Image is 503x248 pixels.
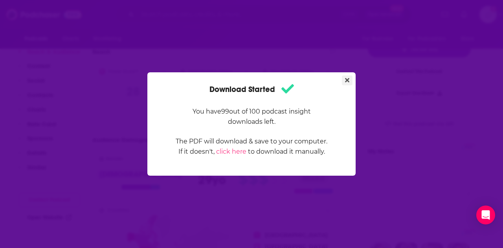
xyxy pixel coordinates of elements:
[175,136,328,157] p: The PDF will download & save to your computer. If it doesn't, to download it manually.
[209,82,294,97] h1: Download Started
[175,107,328,127] p: You have 99 out of 100 podcast insight downloads left.
[216,148,246,155] a: click here
[342,75,352,85] button: Close
[476,206,495,224] div: Open Intercom Messenger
